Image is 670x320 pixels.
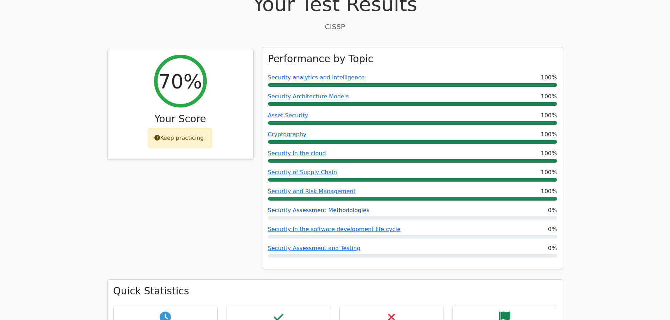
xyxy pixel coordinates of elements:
h3: Performance by Topic [268,53,374,65]
h2: 70% [158,70,202,93]
a: Security of Supply Chain [268,169,337,176]
a: Security Assessment Methodologies [268,207,370,214]
span: 100% [541,187,557,196]
span: 100% [541,92,557,101]
span: 100% [541,149,557,158]
a: Security Assessment and Testing [268,245,360,252]
a: Security in the software development life cycle [268,226,401,233]
p: CISSP [107,21,563,32]
h3: Quick Statistics [113,285,557,297]
span: 100% [541,73,557,82]
a: Security analytics and intelligence [268,74,365,81]
span: 100% [541,111,557,120]
a: Security in the cloud [268,150,326,157]
span: 100% [541,168,557,177]
a: Security and Risk Management [268,188,356,195]
a: Security Architecture Models [268,93,349,100]
a: Cryptography [268,131,307,138]
h3: Your Score [113,113,248,125]
span: 0% [548,244,557,253]
div: Keep practicing! [148,128,212,148]
span: 0% [548,206,557,215]
a: Asset Security [268,112,308,119]
span: 100% [541,130,557,139]
span: 0% [548,225,557,234]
